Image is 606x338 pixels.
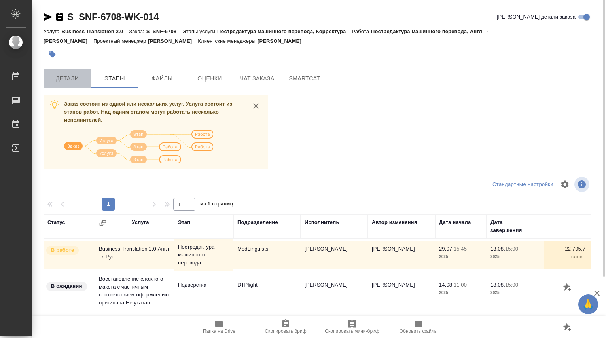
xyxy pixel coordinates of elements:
span: Скопировать бриф [265,329,306,334]
span: Настроить таблицу [555,175,574,194]
td: [PERSON_NAME] [301,241,368,269]
div: Автор изменения [372,218,417,226]
td: Восстановление сложного макета с частичным соответствием оформлению оригинала Не указан [95,271,174,311]
span: Оценки [191,74,229,84]
button: Скопировать бриф [252,316,319,338]
span: Файлы [143,74,181,84]
span: 🙏 [581,296,595,313]
button: Обновить файлы [385,316,452,338]
span: [PERSON_NAME] детали заказа [497,13,576,21]
p: 11:00 [454,282,467,288]
p: 15:00 [505,246,518,252]
p: слово [542,253,585,261]
div: Услуга [132,218,149,226]
td: [PERSON_NAME] [368,277,435,305]
span: Детали [48,74,86,84]
span: Скопировать мини-бриф [325,329,379,334]
div: split button [490,178,555,191]
p: 29.07, [439,246,454,252]
p: Этапы услуги [182,28,217,34]
div: Статус [47,218,65,226]
p: [PERSON_NAME] [258,38,307,44]
div: Дата завершения [490,218,534,234]
p: 2025 [439,253,483,261]
p: Страница А4 [542,289,585,297]
p: 2025 [490,289,534,297]
button: Скопировать ссылку для ЯМессенджера [44,12,53,22]
p: 2025 [439,289,483,297]
button: Скопировать мини-бриф [319,316,385,338]
p: Работа [352,28,371,34]
div: Дата начала [439,218,471,226]
span: из 1 страниц [200,199,233,211]
p: В ожидании [51,282,82,290]
p: В работе [51,246,74,254]
button: Скопировать ссылку [55,12,64,22]
p: Постредактура машинного перевода, Корректура [217,28,352,34]
p: 14.08, [439,282,454,288]
span: Посмотреть информацию [574,177,591,192]
span: Папка на Drive [203,329,235,334]
button: Добавить оценку [561,321,574,334]
p: Заказ: [129,28,146,34]
p: 13.08, [490,246,505,252]
p: 22 795,7 [542,245,585,253]
p: Услуга [44,28,61,34]
p: Клиентские менеджеры [198,38,258,44]
td: MedLinguists [233,241,301,269]
span: Обновить файлы [400,329,438,334]
td: [PERSON_NAME] [301,277,368,305]
button: Папка на Drive [186,316,252,338]
p: Подверстка [178,281,229,289]
button: close [250,100,262,112]
p: Постредактура машинного перевода [178,243,229,267]
div: Подразделение [237,218,278,226]
p: 15:00 [505,282,518,288]
p: S_SNF-6708 [146,28,183,34]
button: Сгруппировать [99,219,107,227]
div: Исполнитель [305,218,339,226]
span: Чат заказа [238,74,276,84]
p: 145 [542,281,585,289]
span: Этапы [96,74,134,84]
p: Business Translation 2.0 [61,28,129,34]
td: DTPlight [233,277,301,305]
span: SmartCat [286,74,324,84]
button: Добавить тэг [44,46,61,63]
p: Проектный менеджер [93,38,148,44]
td: [PERSON_NAME] [368,241,435,269]
p: 18.08, [490,282,505,288]
p: [PERSON_NAME] [148,38,198,44]
button: Добавить оценку [561,281,574,294]
td: Business Translation 2.0 Англ → Рус [95,241,174,269]
a: S_SNF-6708-WK-014 [67,11,159,22]
div: Этап [178,218,190,226]
span: Заказ состоит из одной или нескольких услуг. Услуга состоит из этапов работ. Над одним этапом мог... [64,101,232,123]
button: 🙏 [578,294,598,314]
p: 2025 [490,253,534,261]
p: 15:45 [454,246,467,252]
